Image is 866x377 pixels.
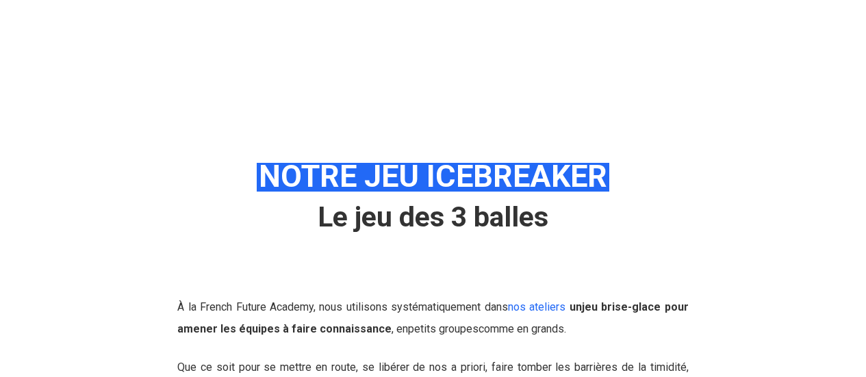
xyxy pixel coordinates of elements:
strong: un [570,300,582,313]
strong: Le jeu des 3 balles [318,200,548,233]
span: comme en grands. [479,322,566,335]
span: , en [392,322,408,335]
a: nos ateliers [508,300,565,313]
span: petits groupes [408,322,479,335]
strong: jeu brise-glace pour amener les équipes à faire connaissance [177,300,689,335]
em: NOTRE JEU ICEBREAKER [257,158,609,194]
span: À la French Future Academy, nous utilisons systématiquement dans [177,300,582,313]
